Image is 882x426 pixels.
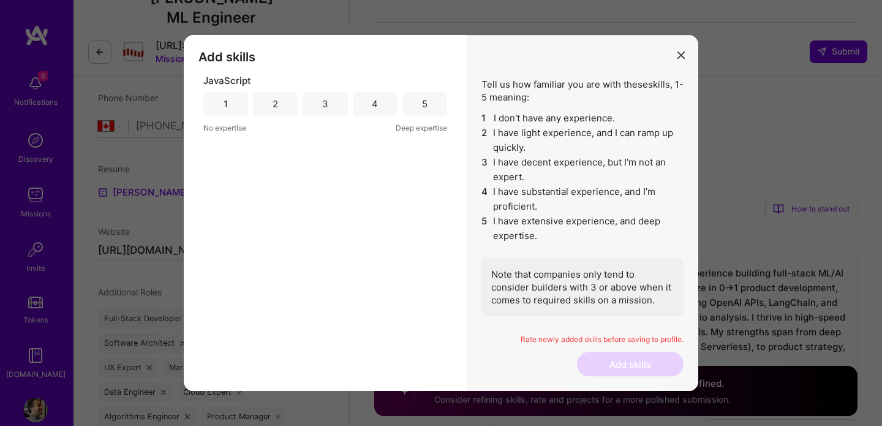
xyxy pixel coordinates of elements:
h3: Add skills [198,50,452,64]
span: 5 [481,214,488,243]
div: modal [184,35,698,392]
span: 3 [481,155,488,184]
span: 4 [481,184,488,214]
span: Deep expertise [396,121,447,134]
li: I don't have any experience. [481,111,684,126]
div: 2 [273,97,278,110]
p: Rate newly added skills before saving to profile. [481,335,684,345]
div: 5 [422,97,428,110]
li: I have extensive experience, and deep expertise. [481,214,684,243]
div: Note that companies only tend to consider builders with 3 or above when it comes to required skil... [481,258,684,316]
i: icon Close [677,51,685,59]
li: I have substantial experience, and I’m proficient. [481,184,684,214]
li: I have decent experience, but I'm not an expert. [481,155,684,184]
div: 3 [322,97,328,110]
span: 2 [481,126,488,155]
li: I have light experience, and I can ramp up quickly. [481,126,684,155]
div: 4 [372,97,378,110]
span: JavaScript [203,74,251,87]
div: 1 [224,97,228,110]
div: Tell us how familiar you are with these skills , 1-5 meaning: [481,78,684,316]
span: No expertise [203,121,246,134]
button: Add skills [577,352,684,376]
span: 1 [481,111,489,126]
